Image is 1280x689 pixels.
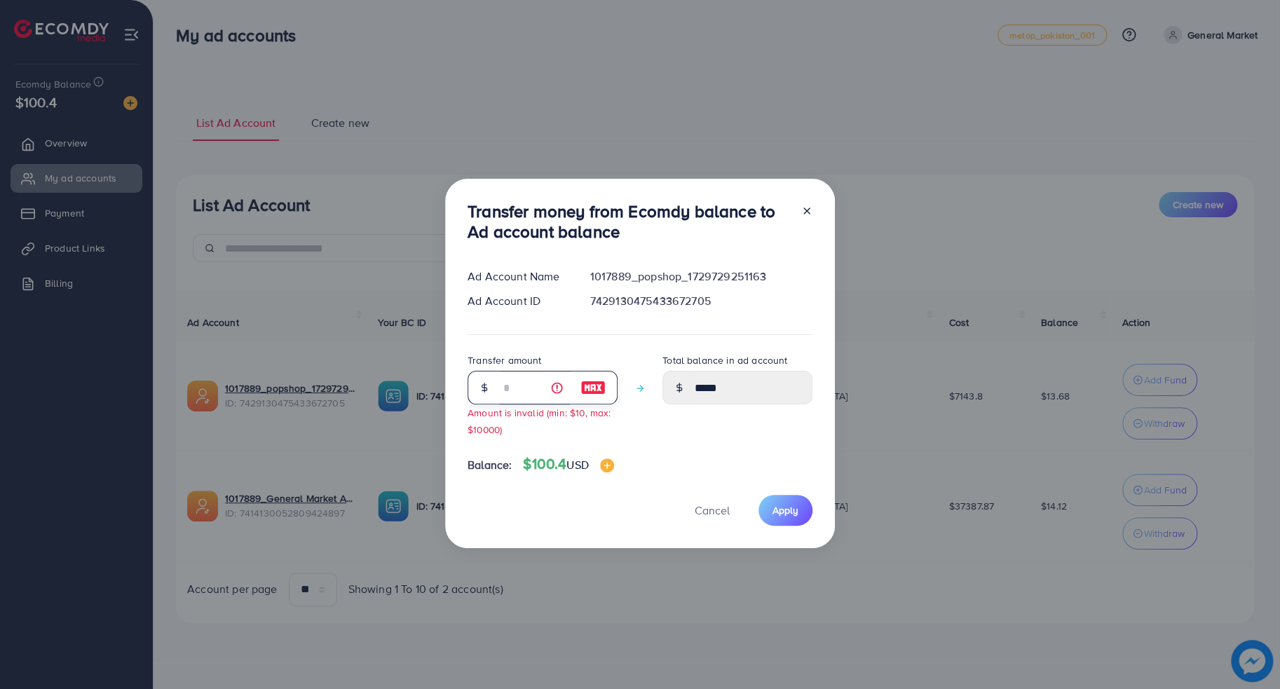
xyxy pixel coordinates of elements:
[580,379,606,396] img: image
[468,457,512,473] span: Balance:
[600,458,614,472] img: image
[695,503,730,518] span: Cancel
[456,268,579,285] div: Ad Account Name
[758,495,812,525] button: Apply
[662,353,787,367] label: Total balance in ad account
[523,456,613,473] h4: $100.4
[579,293,824,309] div: 7429130475433672705
[468,353,541,367] label: Transfer amount
[772,503,798,517] span: Apply
[579,268,824,285] div: 1017889_popshop_1729729251163
[468,406,611,435] small: Amount is invalid (min: $10, max: $10000)
[677,495,747,525] button: Cancel
[566,457,588,472] span: USD
[456,293,579,309] div: Ad Account ID
[468,201,790,242] h3: Transfer money from Ecomdy balance to Ad account balance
